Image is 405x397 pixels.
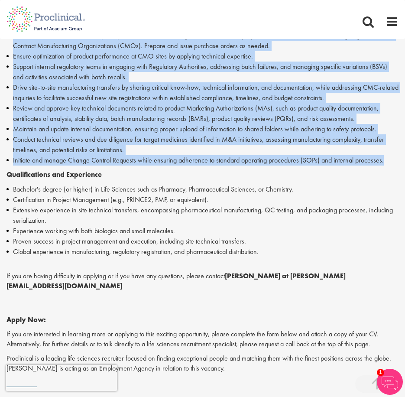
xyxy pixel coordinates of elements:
[6,124,399,134] li: Maintain and update internal documentation, ensuring proper upload of information to shared folde...
[6,155,399,166] li: Initiate and manage Change Control Requests while ensuring adherence to standard operating proced...
[6,329,399,349] p: If you are interested in learning more or applying to this exciting opportunity, please complete ...
[6,170,102,179] strong: Qualifications and Experience
[377,369,403,395] img: Chatbot
[6,184,399,195] li: Bachelor's degree (or higher) in Life Sciences such as Pharmacy, Pharmaceutical Sciences, or Chem...
[377,369,384,376] span: 1
[6,315,46,324] strong: Apply Now:
[6,103,399,124] li: Review and approve key technical documents related to product Marketing Authorizations (MAs), suc...
[6,195,399,205] li: Certification in Project Management (e.g., PRINCE2, PMP, or equivalent).
[6,261,399,291] p: If you are having difficulty in applying or if you have any questions, please contact
[6,82,399,103] li: Drive site-to-site manufacturing transfers by sharing critical know-how, technical information, a...
[6,51,399,62] li: Ensure optimization of product performance at CMO sites by applying technical expertise.
[6,354,399,374] p: Proclinical is a leading life sciences recruiter focused on finding exceptional people and matchi...
[6,30,399,51] li: Provide scientific and technical input to procurement for assessing one-time costs and proposed C...
[6,365,117,391] iframe: reCAPTCHA
[6,226,399,236] li: Experience working with both biologics and small molecules.
[6,62,399,82] li: Support internal regulatory teams in engaging with Regulatory Authorities, addressing batch failu...
[6,236,399,247] li: Proven success in project management and execution, including site technical transfers.
[6,247,399,257] li: Global experience in manufacturing, regulatory registration, and pharmaceutical distribution.
[6,205,399,226] li: Extensive experience in site technical transfers, encompassing pharmaceutical manufacturing, QC t...
[6,271,346,290] strong: [PERSON_NAME] at [PERSON_NAME][EMAIL_ADDRESS][DOMAIN_NAME]
[6,134,399,155] li: Conduct technical reviews and due diligence for target medicines identified in M&A initiatives, a...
